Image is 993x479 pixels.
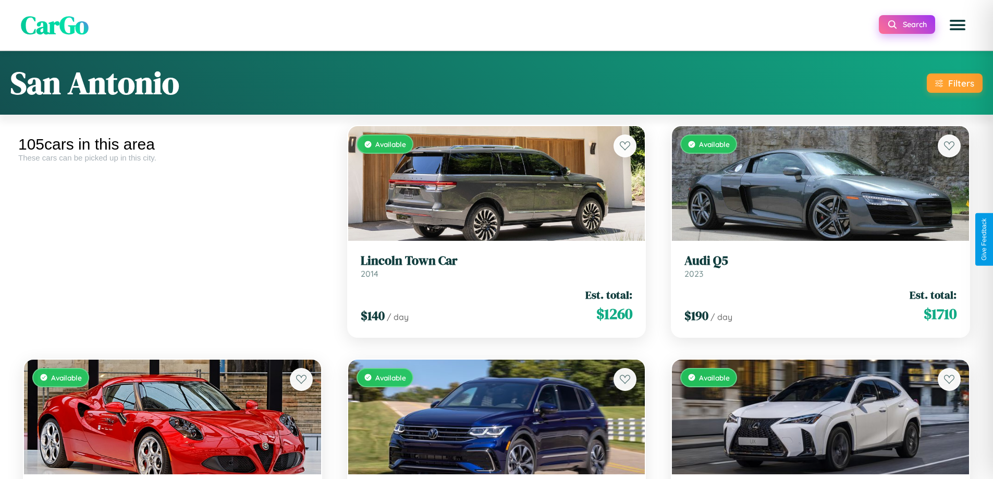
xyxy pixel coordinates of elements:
h3: Audi Q5 [684,253,957,268]
span: Available [699,140,730,149]
span: Est. total: [910,287,957,302]
span: $ 190 [684,307,708,324]
div: Give Feedback [980,218,988,261]
a: Audi Q52023 [684,253,957,279]
span: Available [51,373,82,382]
span: Available [375,140,406,149]
span: Est. total: [585,287,632,302]
div: These cars can be picked up in this city. [18,153,327,162]
span: $ 1260 [596,303,632,324]
span: Available [699,373,730,382]
span: 2014 [361,268,378,279]
span: Available [375,373,406,382]
h1: San Antonio [10,62,179,104]
span: / day [387,312,409,322]
span: 2023 [684,268,703,279]
button: Filters [927,73,983,93]
button: Open menu [943,10,972,40]
h3: Lincoln Town Car [361,253,633,268]
a: Lincoln Town Car2014 [361,253,633,279]
span: $ 140 [361,307,385,324]
div: Filters [948,78,974,89]
span: Search [903,20,927,29]
span: CarGo [21,8,89,42]
button: Search [879,15,935,34]
div: 105 cars in this area [18,136,327,153]
span: $ 1710 [924,303,957,324]
span: / day [710,312,732,322]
